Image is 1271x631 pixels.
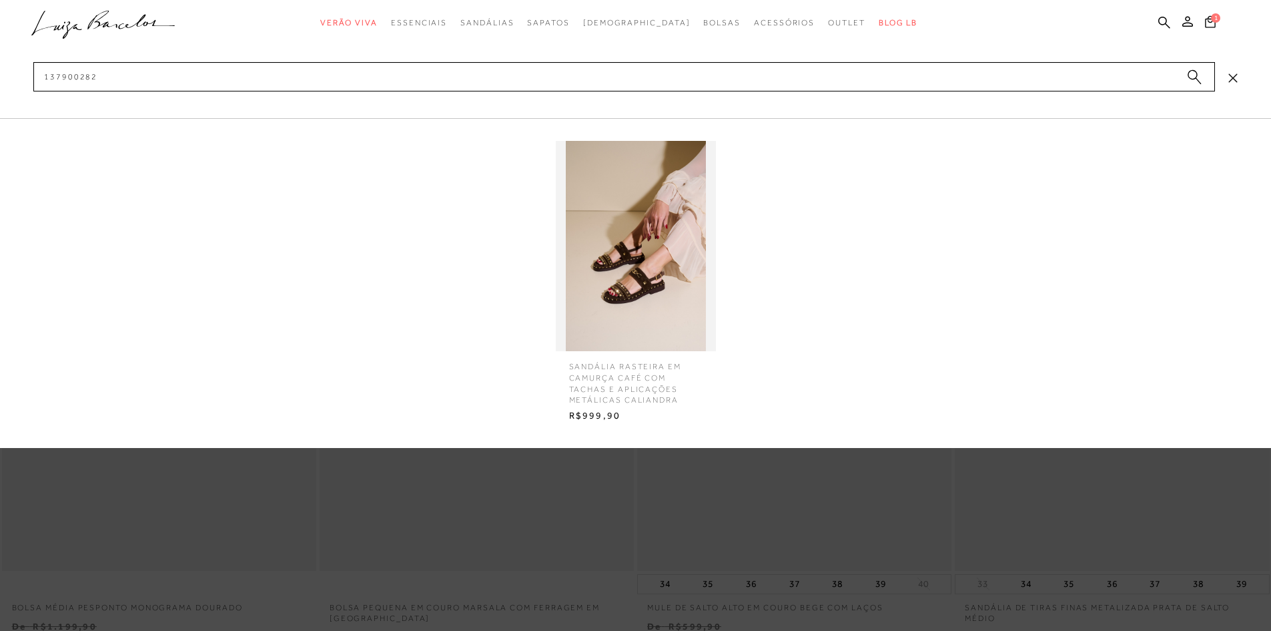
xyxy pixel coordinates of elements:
button: 1 [1201,15,1220,33]
a: BLOG LB [879,11,917,35]
span: 1 [1211,13,1220,23]
span: BLOG LB [879,18,917,27]
span: Outlet [828,18,865,27]
a: categoryNavScreenReaderText [320,11,378,35]
span: Sandálias [460,18,514,27]
span: Sapatos [527,18,569,27]
span: Verão Viva [320,18,378,27]
a: categoryNavScreenReaderText [391,11,447,35]
span: Essenciais [391,18,447,27]
span: [DEMOGRAPHIC_DATA] [583,18,691,27]
span: Bolsas [703,18,741,27]
a: categoryNavScreenReaderText [828,11,865,35]
a: categoryNavScreenReaderText [754,11,815,35]
input: Buscar. [33,62,1215,91]
a: categoryNavScreenReaderText [460,11,514,35]
span: R$999,90 [559,406,713,426]
span: SANDÁLIA RASTEIRA EM CAMURÇA CAFÉ COM TACHAS E APLICAÇÕES METÁLICAS CALIANDRA [559,351,713,406]
a: SANDÁLIA RASTEIRA EM CAMURÇA CAFÉ COM TACHAS E APLICAÇÕES METÁLICAS CALIANDRA SANDÁLIA RASTEIRA E... [552,141,719,426]
img: SANDÁLIA RASTEIRA EM CAMURÇA CAFÉ COM TACHAS E APLICAÇÕES METÁLICAS CALIANDRA [556,141,716,351]
a: categoryNavScreenReaderText [703,11,741,35]
span: Acessórios [754,18,815,27]
a: categoryNavScreenReaderText [527,11,569,35]
a: noSubCategoriesText [583,11,691,35]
